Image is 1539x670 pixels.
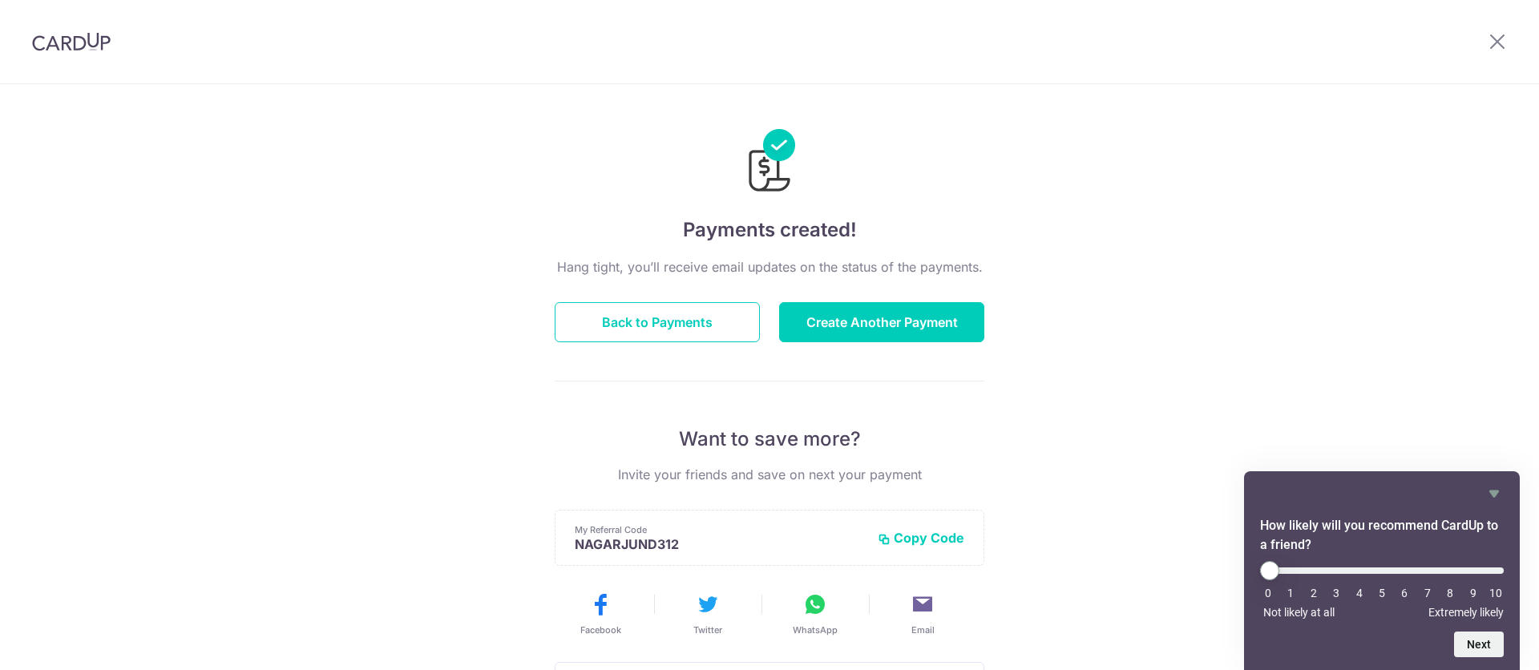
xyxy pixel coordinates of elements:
[793,624,838,636] span: WhatsApp
[1488,587,1504,599] li: 10
[1260,516,1504,555] h2: How likely will you recommend CardUp to a friend? Select an option from 0 to 10, with 0 being Not...
[1454,632,1504,657] button: Next question
[1420,587,1436,599] li: 7
[575,523,865,536] p: My Referral Code
[1260,561,1504,619] div: How likely will you recommend CardUp to a friend? Select an option from 0 to 10, with 0 being Not...
[779,302,984,342] button: Create Another Payment
[1442,587,1458,599] li: 8
[744,129,795,196] img: Payments
[1260,587,1276,599] li: 0
[878,530,964,546] button: Copy Code
[555,426,984,452] p: Want to save more?
[1484,484,1504,503] button: Hide survey
[575,536,865,552] p: NAGARJUND312
[1263,606,1335,619] span: Not likely at all
[693,624,722,636] span: Twitter
[580,624,621,636] span: Facebook
[1306,587,1322,599] li: 2
[555,465,984,484] p: Invite your friends and save on next your payment
[1282,587,1299,599] li: 1
[1374,587,1390,599] li: 5
[553,591,648,636] button: Facebook
[660,591,755,636] button: Twitter
[555,216,984,244] h4: Payments created!
[768,591,862,636] button: WhatsApp
[1396,587,1412,599] li: 6
[1328,587,1344,599] li: 3
[1465,587,1481,599] li: 9
[875,591,970,636] button: Email
[1428,606,1504,619] span: Extremely likely
[32,32,111,51] img: CardUp
[1351,587,1367,599] li: 4
[1260,484,1504,657] div: How likely will you recommend CardUp to a friend? Select an option from 0 to 10, with 0 being Not...
[555,257,984,276] p: Hang tight, you’ll receive email updates on the status of the payments.
[555,302,760,342] button: Back to Payments
[911,624,935,636] span: Email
